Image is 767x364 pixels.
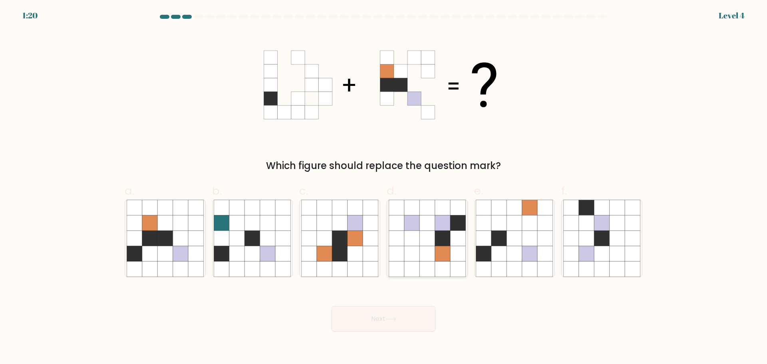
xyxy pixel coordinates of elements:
button: Next [332,306,435,332]
span: e. [474,183,483,199]
div: 1:20 [22,10,38,22]
div: Level 4 [719,10,745,22]
div: Which figure should replace the question mark? [129,159,638,173]
span: d. [387,183,396,199]
span: c. [299,183,308,199]
span: f. [561,183,567,199]
span: a. [125,183,134,199]
span: b. [212,183,222,199]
